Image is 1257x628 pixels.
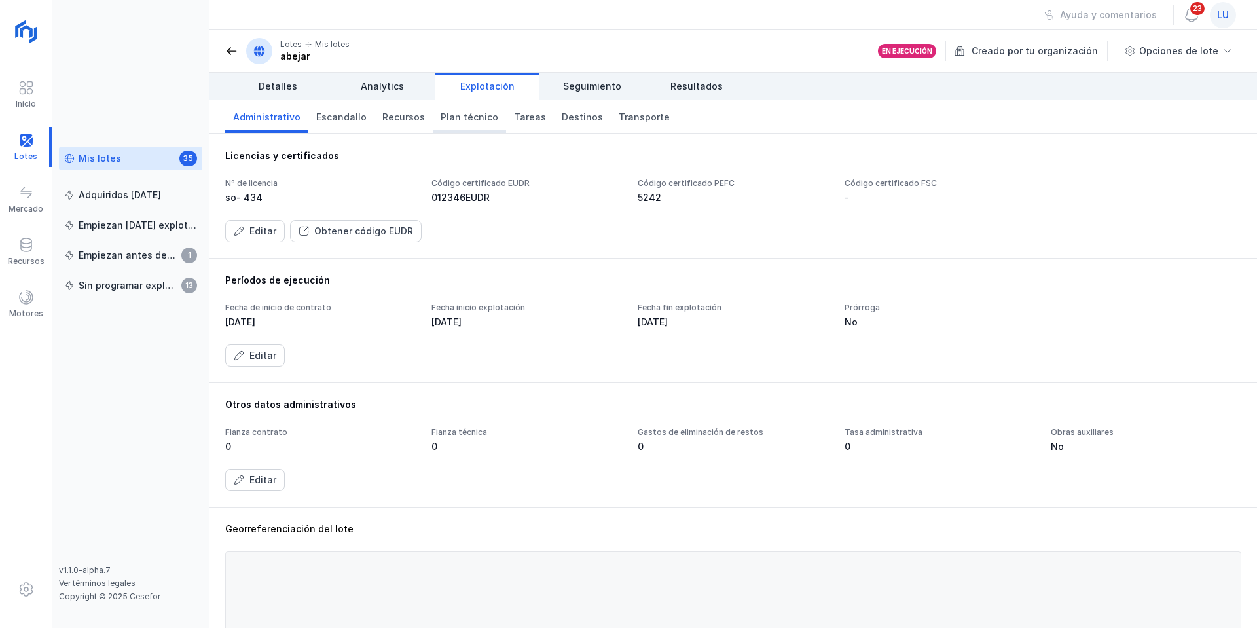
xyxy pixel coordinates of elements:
div: Código certificado EUDR [431,178,622,189]
a: Tareas [506,100,554,133]
div: Fecha fin explotación [638,303,828,313]
button: Obtener código EUDR [290,220,422,242]
div: Nº de licencia [225,178,416,189]
span: Seguimiento [563,80,621,93]
div: Editar [249,349,276,362]
div: Código certificado FSC [845,178,1035,189]
span: Administrativo [233,111,301,124]
button: Ayuda y comentarios [1036,4,1165,26]
span: Analytics [361,80,404,93]
div: Sin programar explotación [79,279,177,292]
span: Recursos [382,111,425,124]
div: Adquiridos [DATE] [79,189,161,202]
div: Inicio [16,99,36,109]
span: Transporte [619,111,670,124]
a: Recursos [374,100,433,133]
div: Creado por tu organización [955,41,1110,61]
div: Recursos [8,256,45,267]
a: Empiezan [DATE] explotación [59,213,202,237]
a: Administrativo [225,100,308,133]
div: 012346EUDR [431,191,622,204]
span: Detalles [259,80,297,93]
a: Plan técnico [433,100,506,133]
a: Escandallo [308,100,374,133]
div: [DATE] [431,316,622,329]
div: [DATE] [225,316,416,329]
a: Transporte [611,100,678,133]
div: Copyright © 2025 Cesefor [59,591,202,602]
a: Analytics [330,73,435,100]
span: 35 [179,151,197,166]
a: Seguimiento [539,73,644,100]
a: Detalles [225,73,330,100]
div: Prórroga [845,303,1035,313]
div: Fianza técnica [431,427,622,437]
div: Editar [249,225,276,238]
div: Motores [9,308,43,319]
div: No [1051,440,1241,453]
div: Lotes [280,39,302,50]
div: Fecha inicio explotación [431,303,622,313]
div: Otros datos administrativos [225,398,1241,411]
div: Licencias y certificados [225,149,1241,162]
div: [DATE] [638,316,828,329]
div: 0 [845,440,1035,453]
span: Resultados [670,80,723,93]
div: Fecha de inicio de contrato [225,303,416,313]
img: logoRight.svg [10,15,43,48]
span: lu [1217,9,1229,22]
div: Mis lotes [315,39,350,50]
div: v1.1.0-alpha.7 [59,565,202,576]
div: Fianza contrato [225,427,416,437]
div: Mercado [9,204,43,214]
button: Editar [225,220,285,242]
span: 1 [181,248,197,263]
span: Escandallo [316,111,367,124]
button: Editar [225,469,285,491]
div: Empiezan [DATE] explotación [79,219,197,232]
div: 5242 [638,191,828,204]
div: Obtener código EUDR [314,225,413,238]
a: Sin programar explotación13 [59,274,202,297]
a: Mis lotes35 [59,147,202,170]
div: Ayuda y comentarios [1060,9,1157,22]
div: Períodos de ejecución [225,274,1241,287]
div: Empiezan antes de 7 días [79,249,177,262]
span: 13 [181,278,197,293]
div: Código certificado PEFC [638,178,828,189]
a: Destinos [554,100,611,133]
div: Gastos de eliminación de restos [638,427,828,437]
div: En ejecución [882,46,932,56]
div: 0 [225,440,416,453]
div: - [845,191,849,204]
div: Mis lotes [79,152,121,165]
span: Destinos [562,111,603,124]
span: Tareas [514,111,546,124]
div: Obras auxiliares [1051,427,1241,437]
div: No [845,316,1035,329]
div: so- 434 [225,191,416,204]
div: 0 [431,440,622,453]
div: Georreferenciación del lote [225,523,1241,536]
div: abejar [280,50,350,63]
a: Ver términos legales [59,578,136,588]
a: Explotación [435,73,539,100]
div: Tasa administrativa [845,427,1035,437]
span: Explotación [460,80,515,93]
button: Editar [225,344,285,367]
div: Opciones de lote [1139,45,1218,58]
span: 23 [1189,1,1206,16]
a: Empiezan antes de 7 días1 [59,244,202,267]
span: Plan técnico [441,111,498,124]
div: Editar [249,473,276,487]
div: 0 [638,440,828,453]
a: Adquiridos [DATE] [59,183,202,207]
a: Resultados [644,73,749,100]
